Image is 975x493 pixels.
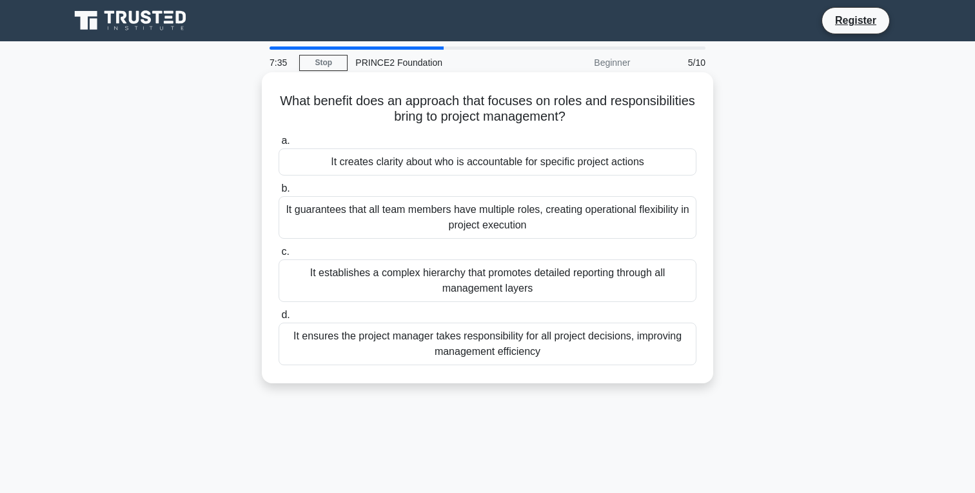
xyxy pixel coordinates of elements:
[279,323,696,365] div: It ensures the project manager takes responsibility for all project decisions, improving manageme...
[299,55,348,71] a: Stop
[638,50,713,75] div: 5/10
[277,93,698,125] h5: What benefit does an approach that focuses on roles and responsibilities bring to project managem...
[262,50,299,75] div: 7:35
[279,259,696,302] div: It establishes a complex hierarchy that promotes detailed reporting through all management layers
[281,183,290,194] span: b.
[827,12,884,28] a: Register
[279,196,696,239] div: It guarantees that all team members have multiple roles, creating operational flexibility in proj...
[281,246,289,257] span: c.
[281,135,290,146] span: a.
[348,50,525,75] div: PRINCE2 Foundation
[279,148,696,176] div: It creates clarity about who is accountable for specific project actions
[525,50,638,75] div: Beginner
[281,309,290,320] span: d.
